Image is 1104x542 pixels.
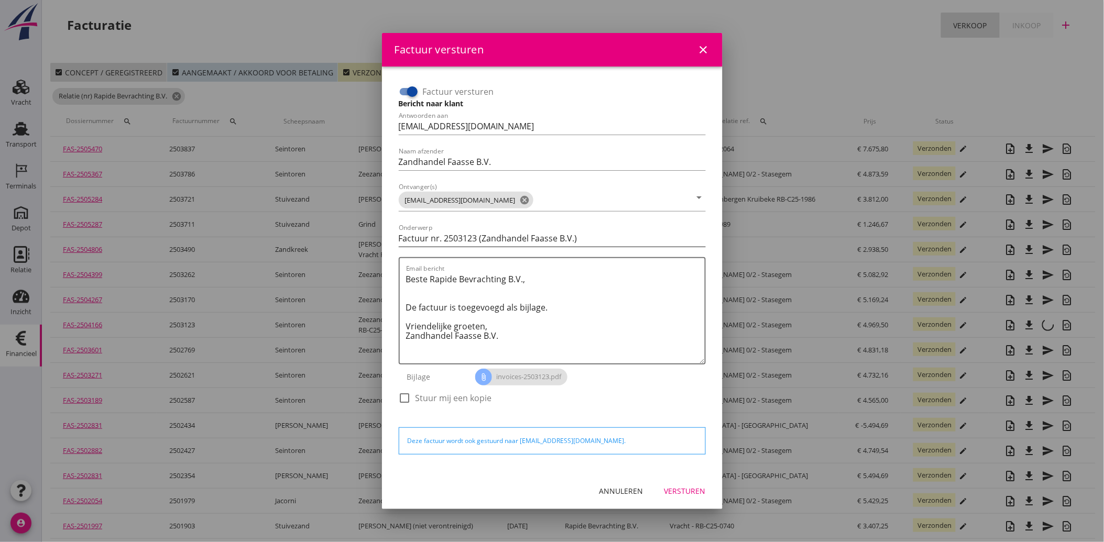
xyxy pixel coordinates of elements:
button: Versturen [656,482,714,501]
label: Stuur mij een kopie [416,393,492,403]
label: Factuur versturen [423,86,494,97]
div: Factuur versturen [395,42,484,58]
i: cancel [520,195,530,205]
span: invoices-2503123.pdf [475,369,567,385]
div: Bijlage [399,364,476,390]
div: Deze factuur wordt ook gestuurd naar [EMAIL_ADDRESS][DOMAIN_NAME]. [408,436,697,446]
button: Annuleren [591,482,652,501]
i: close [697,43,710,56]
input: Naam afzender [399,153,706,170]
input: Antwoorden aan [399,118,706,135]
input: Onderwerp [399,230,706,247]
span: [EMAIL_ADDRESS][DOMAIN_NAME] [399,192,533,208]
i: arrow_drop_down [693,191,706,204]
i: attach_file [475,369,492,385]
div: Versturen [664,485,706,496]
div: Annuleren [599,485,643,496]
textarea: Email bericht [406,271,705,363]
input: Ontvanger(s) [535,192,691,208]
h3: Bericht naar klant [399,98,706,109]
